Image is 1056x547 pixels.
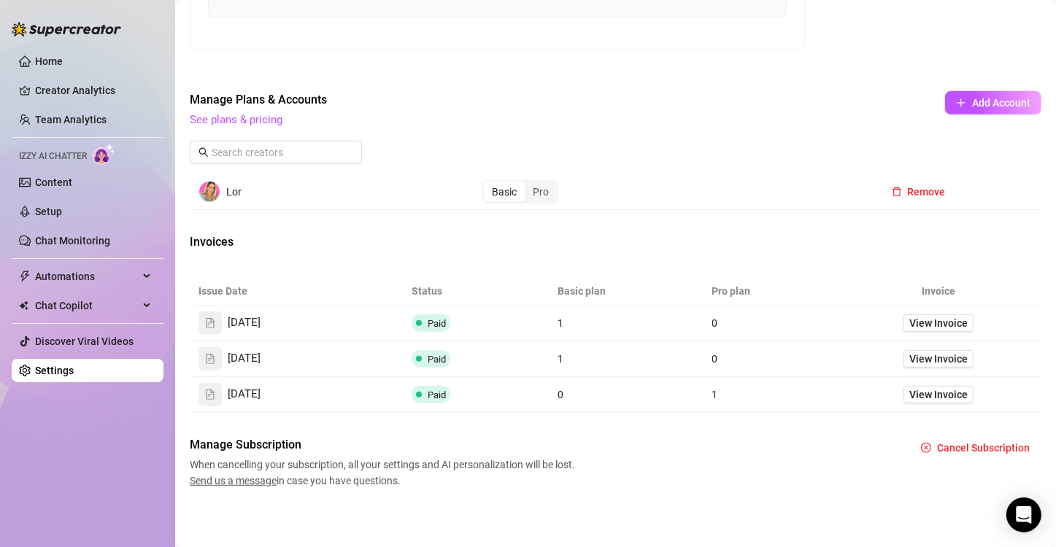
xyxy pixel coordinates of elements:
[190,475,277,486] span: Send us a message
[35,235,110,247] a: Chat Monitoring
[945,91,1041,115] button: Add Account
[909,315,968,331] span: View Invoice
[549,277,704,306] th: Basic plan
[35,176,72,188] a: Content
[525,182,557,202] div: Pro
[482,180,558,203] div: segmented control
[909,387,968,403] span: View Invoice
[190,457,579,489] span: When cancelling your subscription, all your settings and AI personalization will be lost. in case...
[428,389,446,400] span: Paid
[93,144,115,165] img: AI Chatter
[921,443,931,453] span: close-circle
[35,206,62,217] a: Setup
[558,389,563,400] span: 0
[35,265,139,288] span: Automations
[909,351,968,367] span: View Invoice
[190,436,579,454] span: Manage Subscription
[35,114,107,125] a: Team Analytics
[956,98,966,108] span: plus
[205,318,215,328] span: file-text
[35,335,134,347] a: Discover Viral Videos
[228,314,261,332] span: [DATE]
[35,79,152,102] a: Creator Analytics
[903,386,974,403] a: View Invoice
[908,186,946,198] span: Remove
[19,300,28,311] img: Chat Copilot
[712,389,717,400] span: 1
[190,91,846,109] span: Manage Plans & Accounts
[972,97,1030,109] span: Add Account
[903,314,974,332] a: View Invoice
[226,186,242,198] span: Lor
[190,277,403,306] th: Issue Date
[199,182,220,202] img: Lor
[19,271,31,282] span: thunderbolt
[12,22,121,36] img: logo-BBDzfeDw.svg
[35,365,74,376] a: Settings
[558,317,563,329] span: 1
[228,350,261,368] span: [DATE]
[558,353,563,365] span: 1
[836,277,1041,306] th: Invoice
[190,233,435,251] span: Invoices
[428,318,446,329] span: Paid
[205,354,215,364] span: file-text
[199,147,209,158] span: search
[1006,497,1041,532] div: Open Intercom Messenger
[19,150,87,163] span: Izzy AI Chatter
[880,180,957,203] button: Remove
[212,144,342,160] input: Search creators
[937,442,1030,454] span: Cancel Subscription
[190,113,282,126] a: See plans & pricing
[909,436,1041,459] button: Cancel Subscription
[35,294,139,317] span: Chat Copilot
[228,386,261,403] span: [DATE]
[712,317,717,329] span: 0
[428,354,446,365] span: Paid
[703,277,835,306] th: Pro plan
[484,182,525,202] div: Basic
[403,277,549,306] th: Status
[892,187,902,197] span: delete
[205,389,215,400] span: file-text
[903,350,974,368] a: View Invoice
[35,55,63,67] a: Home
[712,353,717,365] span: 0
